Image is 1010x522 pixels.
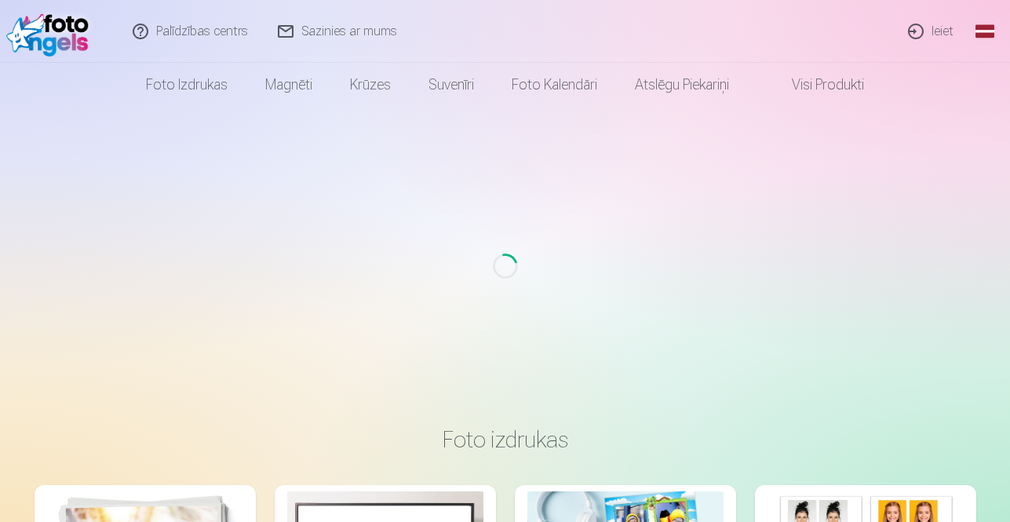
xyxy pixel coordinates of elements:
[748,63,883,107] a: Visi produkti
[331,63,410,107] a: Krūzes
[493,63,616,107] a: Foto kalendāri
[616,63,748,107] a: Atslēgu piekariņi
[127,63,246,107] a: Foto izdrukas
[410,63,493,107] a: Suvenīri
[246,63,331,107] a: Magnēti
[47,425,964,454] h3: Foto izdrukas
[6,6,97,57] img: /fa3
